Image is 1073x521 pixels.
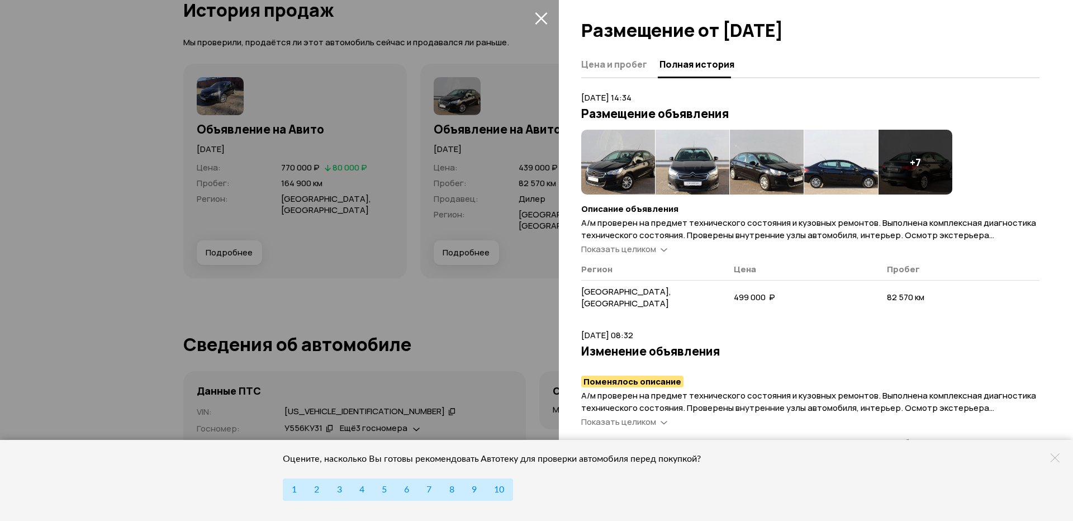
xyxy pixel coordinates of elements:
button: 9 [463,479,486,501]
p: [DATE] 08:32 [581,329,1039,342]
button: 3 [327,479,350,501]
span: 5 [382,485,387,494]
h4: + 7 [910,156,921,168]
a: Показать целиком [581,416,667,428]
span: Цена [734,263,756,275]
span: Полная история [659,59,734,70]
button: 10 [485,479,513,501]
button: 8 [440,479,463,501]
a: Показать целиком [581,243,667,255]
span: Цена [734,437,756,448]
img: 1.q8fHuLaN8QJzmw_sdvfQ-ahcRRREfjQaRno2TkMrMxhFImFOR31kFUItPU9HfmdORSg9LA._Iej7U4_XrS49qoxDisr6pz-... [581,130,655,195]
h4: Описание объявления [581,203,1039,215]
div: Оцените, насколько Вы готовы рекомендовать Автотеку для проверки автомобиля перед покупкой? [283,453,716,465]
span: Показать целиком [581,243,656,255]
button: 4 [350,479,373,501]
p: [DATE] 14:34 [581,92,1039,104]
span: Регион [581,437,613,448]
span: 10 [494,485,504,494]
span: 82 570 км [887,291,924,303]
span: Регион [581,263,613,275]
button: 7 [417,479,440,501]
span: А/м проверен на предмет технического состояния и кузовных ремонтов. Выполнена комплексная диагнос... [581,217,1036,413]
img: 1.X1lxsraNBZzFkftywJUnZx5WsYv1d8LUpCWT0PIkl4b0JJDTpCiSgPdzl9Sjd8WA8XTGsg.K87a2k71T488YyU6xvsr9fiE... [804,130,878,195]
span: Цена и пробег [581,59,647,70]
button: закрыть [532,9,550,27]
h3: Размещение объявления [581,106,1039,121]
h3: Изменение объявления [581,344,1039,358]
span: 4 [359,485,364,494]
span: 8 [449,485,454,494]
span: 7 [426,485,431,494]
button: 1 [283,479,306,501]
button: 2 [305,479,328,501]
span: 499 000 ₽ [734,291,775,303]
span: Пробег [887,263,920,275]
span: 6 [404,485,409,494]
span: 3 [337,485,342,494]
span: 9 [472,485,477,494]
mark: Поменялось описание [581,376,683,387]
span: 2 [314,485,319,494]
img: 1.rSCq5baN9-UexgkLG6bWHsUBQ_8ld2b9Kidgri8nOv8rIzbyLnI3-SkgMvN-Ijv_eXY0yw.w1GXFCcTxp8eTLax6YP9pFa-... [656,130,729,195]
span: Пробег [887,437,920,448]
span: 1 [292,485,297,494]
img: 1.rjLVK7aN9PdhCAoZZG7VDLrPQLgGuTbsBrw44FDqY-0A7DfhUOtivwC4Mutavzi_Ubo52Q.Ea6_CXsfMfNKBmdluC1BndTP... [730,130,804,195]
span: [GEOGRAPHIC_DATA], [GEOGRAPHIC_DATA] [581,286,671,309]
span: Показать целиком [581,416,656,428]
button: 6 [395,479,418,501]
button: 5 [373,479,396,501]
